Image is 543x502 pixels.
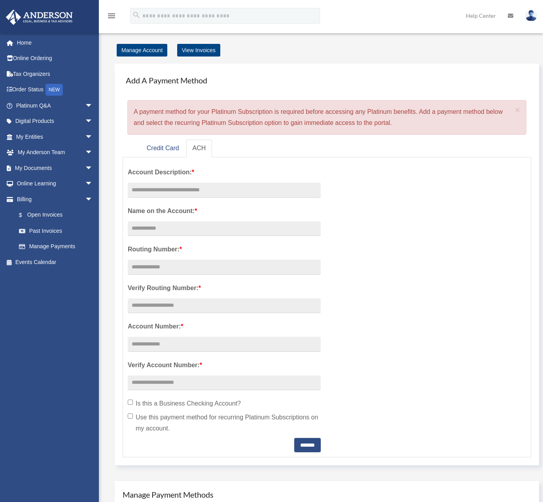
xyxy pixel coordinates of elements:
a: Billingarrow_drop_down [6,191,105,207]
span: arrow_drop_down [85,176,101,192]
span: arrow_drop_down [85,160,101,176]
button: Close [515,106,520,114]
a: Digital Productsarrow_drop_down [6,113,105,129]
img: Anderson Advisors Platinum Portal [4,9,75,25]
span: arrow_drop_down [85,129,101,145]
a: Tax Organizers [6,66,105,82]
a: Order StatusNEW [6,82,105,98]
a: Online Ordering [6,51,105,66]
a: ACH [186,140,212,157]
a: Credit Card [140,140,185,157]
label: Name on the Account: [128,206,321,217]
span: arrow_drop_down [85,113,101,130]
a: Online Learningarrow_drop_down [6,176,105,192]
h4: Add A Payment Method [123,72,531,89]
label: Is this a Business Checking Account? [128,398,321,409]
label: Account Description: [128,167,321,178]
div: NEW [45,84,63,96]
input: Is this a Business Checking Account? [128,400,133,405]
span: × [515,105,520,114]
label: Routing Number: [128,244,321,255]
div: A payment method for your Platinum Subscription is required before accessing any Platinum benefit... [127,100,526,135]
a: My Documentsarrow_drop_down [6,160,105,176]
i: menu [107,11,116,21]
a: menu [107,14,116,21]
span: $ [23,210,27,220]
i: search [132,11,141,19]
label: Verify Account Number: [128,360,321,371]
label: Use this payment method for recurring Platinum Subscriptions on my account. [128,412,321,434]
a: Past Invoices [11,223,105,239]
a: Manage Account [117,44,167,57]
h4: Manage Payment Methods [123,489,531,500]
label: Verify Routing Number: [128,283,321,294]
label: Account Number: [128,321,321,332]
span: arrow_drop_down [85,191,101,208]
a: My Anderson Teamarrow_drop_down [6,145,105,160]
a: Manage Payments [11,239,101,255]
img: User Pic [525,10,537,21]
a: Events Calendar [6,254,105,270]
span: arrow_drop_down [85,145,101,161]
a: My Entitiesarrow_drop_down [6,129,105,145]
span: arrow_drop_down [85,98,101,114]
a: View Invoices [177,44,220,57]
a: Platinum Q&Aarrow_drop_down [6,98,105,113]
input: Use this payment method for recurring Platinum Subscriptions on my account. [128,413,133,419]
a: Home [6,35,105,51]
a: $Open Invoices [11,207,105,223]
